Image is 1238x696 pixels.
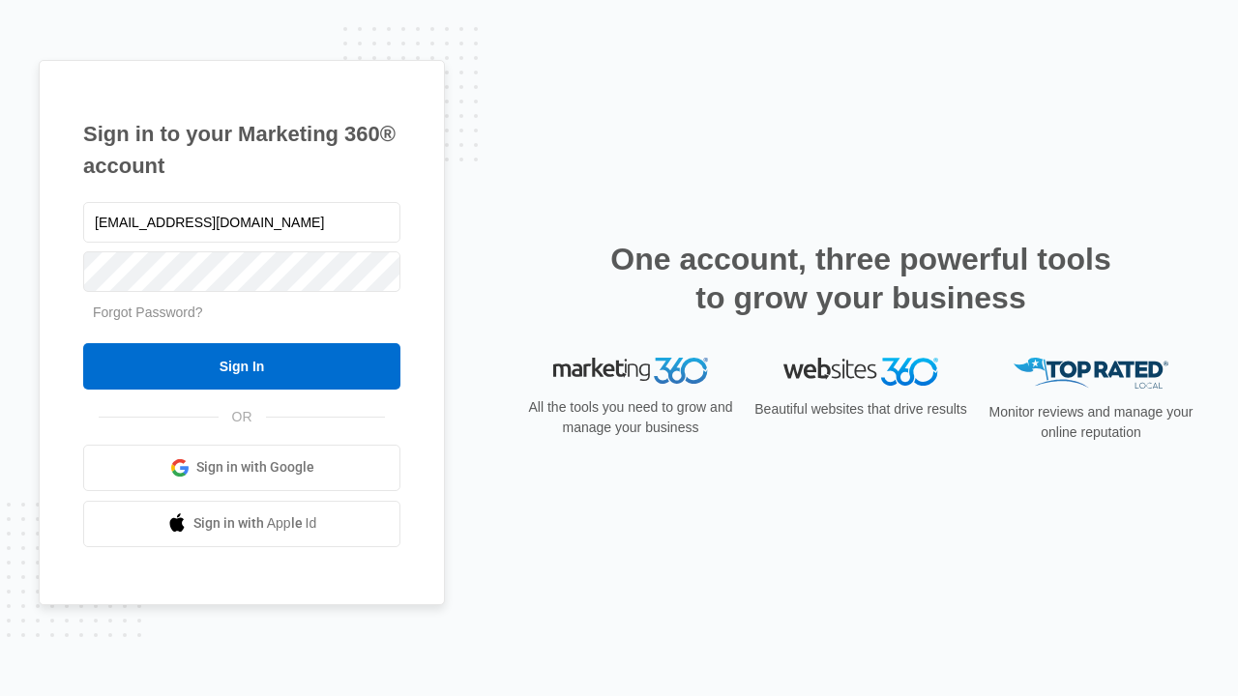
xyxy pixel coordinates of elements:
[1014,358,1168,390] img: Top Rated Local
[783,358,938,386] img: Websites 360
[553,358,708,385] img: Marketing 360
[983,402,1199,443] p: Monitor reviews and manage your online reputation
[83,501,400,547] a: Sign in with Apple Id
[219,407,266,427] span: OR
[752,399,969,420] p: Beautiful websites that drive results
[83,118,400,182] h1: Sign in to your Marketing 360® account
[522,397,739,438] p: All the tools you need to grow and manage your business
[604,240,1117,317] h2: One account, three powerful tools to grow your business
[83,445,400,491] a: Sign in with Google
[193,513,317,534] span: Sign in with Apple Id
[93,304,203,320] a: Forgot Password?
[83,343,400,390] input: Sign In
[196,457,314,478] span: Sign in with Google
[83,202,400,243] input: Email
